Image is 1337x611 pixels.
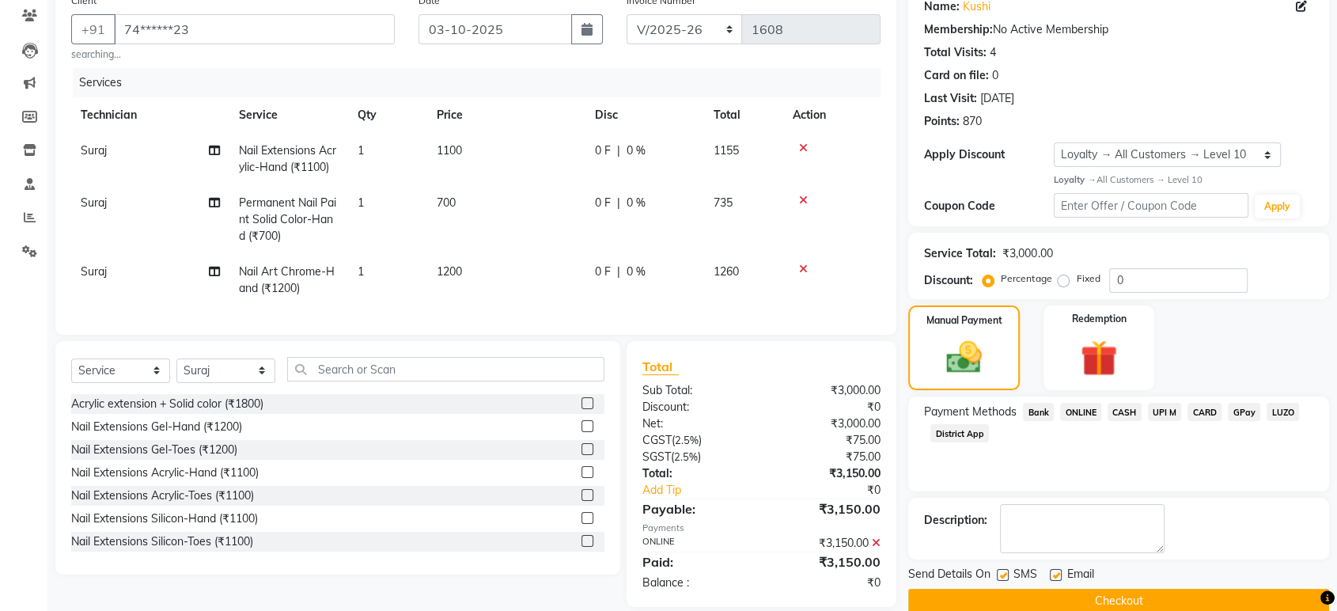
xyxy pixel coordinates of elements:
th: Action [783,97,881,133]
div: Nail Extensions Acrylic-Toes (₹1100) [71,488,254,504]
div: Last Visit: [924,90,977,107]
button: Apply [1255,195,1300,218]
span: UPI M [1148,403,1182,421]
span: | [617,264,620,280]
span: 735 [714,195,733,210]
div: Service Total: [924,245,996,262]
span: 1260 [714,264,739,279]
div: ₹0 [762,399,893,416]
div: Apply Discount [924,146,1054,163]
span: Email [1066,566,1093,586]
div: Total: [631,465,762,482]
span: District App [930,424,989,442]
div: ₹0 [783,482,892,499]
div: Acrylic extension + Solid color (₹1800) [71,396,263,412]
div: ( ) [631,449,762,465]
div: [DATE] [980,90,1014,107]
label: Manual Payment [926,313,1002,328]
div: Sub Total: [631,382,762,399]
label: Redemption [1071,312,1126,326]
div: Membership: [924,21,993,38]
label: Percentage [1001,271,1051,286]
span: 700 [437,195,456,210]
div: ₹3,000.00 [762,416,893,432]
div: ₹3,150.00 [762,499,893,518]
div: Points: [924,113,960,130]
div: ₹75.00 [762,432,893,449]
th: Disc [585,97,704,133]
span: Suraj [81,264,107,279]
div: 870 [963,113,982,130]
span: Bank [1023,403,1054,421]
button: +91 [71,14,116,44]
strong: Loyalty → [1054,174,1096,185]
span: 0 % [627,195,646,211]
span: Nail Art Chrome-Hand (₹1200) [239,264,335,295]
img: _cash.svg [935,337,992,378]
span: CASH [1108,403,1142,421]
span: Suraj [81,195,107,210]
div: ( ) [631,432,762,449]
span: ONLINE [1060,403,1101,421]
th: Qty [348,97,427,133]
div: ₹3,150.00 [762,465,893,482]
div: Description: [924,512,987,529]
span: CARD [1187,403,1221,421]
div: Balance : [631,575,762,591]
span: 1100 [437,143,462,157]
span: Suraj [81,143,107,157]
div: Discount: [924,272,973,289]
span: Nail Extensions Acrylic-Hand (₹1100) [239,143,336,174]
div: No Active Membership [924,21,1313,38]
label: Fixed [1076,271,1100,286]
div: Paid: [631,552,762,571]
span: 2.5% [674,450,698,463]
span: 0 % [627,264,646,280]
th: Price [427,97,585,133]
div: Coupon Code [924,198,1054,214]
div: 4 [990,44,996,61]
div: Net: [631,416,762,432]
span: 0 F [595,264,611,280]
div: Discount: [631,399,762,416]
div: Nail Extensions Silicon-Toes (₹1100) [71,533,253,550]
span: 1155 [714,143,739,157]
a: Add Tip [631,482,783,499]
span: GPay [1228,403,1260,421]
span: Permanent Nail Paint Solid Color-Hand (₹700) [239,195,336,243]
span: SMS [1013,566,1037,586]
span: 1 [358,195,364,210]
span: 2.5% [675,434,699,446]
span: SGST [642,450,671,464]
span: CGST [642,433,672,447]
div: Nail Extensions Silicon-Hand (₹1100) [71,510,258,527]
div: Card on file: [924,67,989,84]
div: Total Visits: [924,44,987,61]
span: 0 F [595,142,611,159]
th: Total [704,97,783,133]
span: 1 [358,143,364,157]
div: ₹75.00 [762,449,893,465]
div: Payable: [631,499,762,518]
span: Send Details On [908,566,990,586]
div: Nail Extensions Gel-Hand (₹1200) [71,419,242,435]
div: Services [73,68,892,97]
div: All Customers → Level 10 [1054,173,1313,187]
span: Payment Methods [924,404,1017,420]
span: LUZO [1267,403,1299,421]
span: | [617,195,620,211]
span: 0 % [627,142,646,159]
input: Enter Offer / Coupon Code [1054,193,1248,218]
span: 1200 [437,264,462,279]
th: Technician [71,97,229,133]
span: | [617,142,620,159]
th: Service [229,97,348,133]
div: 0 [992,67,998,84]
div: ₹3,000.00 [1002,245,1052,262]
input: Search or Scan [287,357,604,381]
img: _gift.svg [1069,336,1128,381]
small: searching... [71,47,395,62]
div: Payments [642,522,881,535]
div: ₹0 [762,575,893,591]
div: ONLINE [631,535,762,552]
